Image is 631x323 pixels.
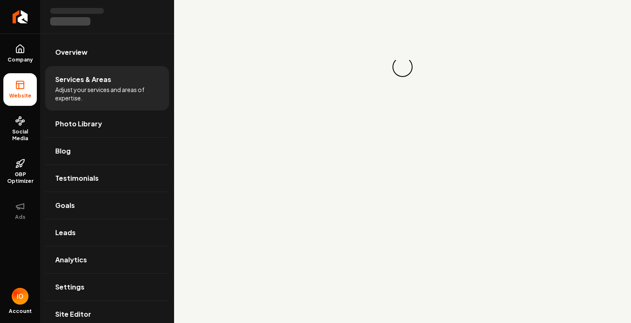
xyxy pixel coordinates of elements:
[4,56,36,63] span: Company
[55,228,76,238] span: Leads
[45,246,169,273] a: Analytics
[55,119,102,129] span: Photo Library
[55,255,87,265] span: Analytics
[45,192,169,219] a: Goals
[3,109,37,149] a: Social Media
[45,110,169,137] a: Photo Library
[9,308,32,315] span: Account
[392,56,414,78] div: Loading
[6,92,35,99] span: Website
[3,195,37,227] button: Ads
[45,138,169,164] a: Blog
[3,152,37,191] a: GBP Optimizer
[45,165,169,192] a: Testimonials
[45,219,169,246] a: Leads
[55,173,99,183] span: Testimonials
[55,47,87,57] span: Overview
[12,288,28,305] img: Ivan o
[55,309,91,319] span: Site Editor
[12,214,29,220] span: Ads
[55,200,75,210] span: Goals
[55,74,111,85] span: Services & Areas
[45,39,169,66] a: Overview
[55,85,159,102] span: Adjust your services and areas of expertise.
[13,10,28,23] img: Rebolt Logo
[45,274,169,300] a: Settings
[55,146,71,156] span: Blog
[12,288,28,305] button: Open user button
[55,282,85,292] span: Settings
[3,37,37,70] a: Company
[3,171,37,185] span: GBP Optimizer
[3,128,37,142] span: Social Media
